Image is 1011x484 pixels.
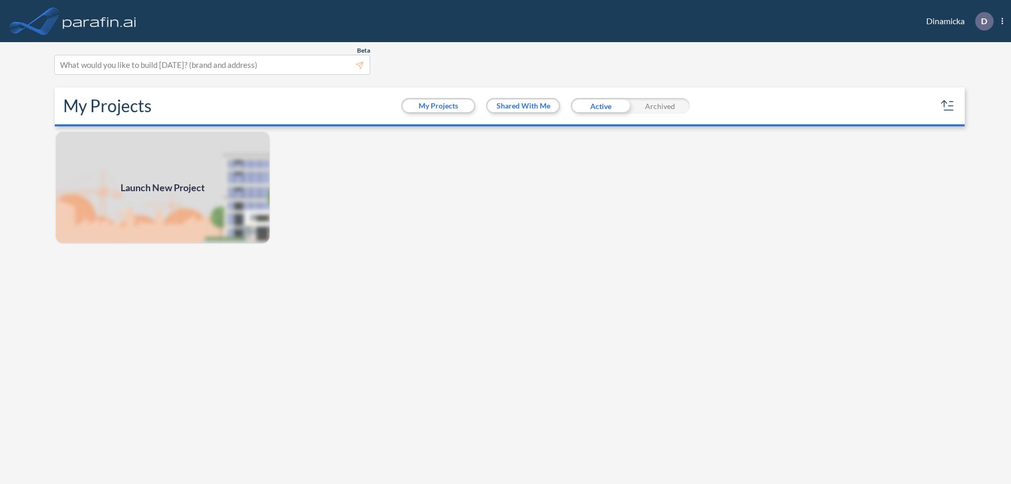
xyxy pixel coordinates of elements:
[357,46,370,55] span: Beta
[981,16,987,26] p: D
[61,11,138,32] img: logo
[403,100,474,112] button: My Projects
[910,12,1003,31] div: Dinamicka
[63,96,152,116] h2: My Projects
[630,98,690,114] div: Archived
[121,181,205,195] span: Launch New Project
[55,131,271,244] img: add
[939,97,956,114] button: sort
[571,98,630,114] div: Active
[55,131,271,244] a: Launch New Project
[488,100,559,112] button: Shared With Me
